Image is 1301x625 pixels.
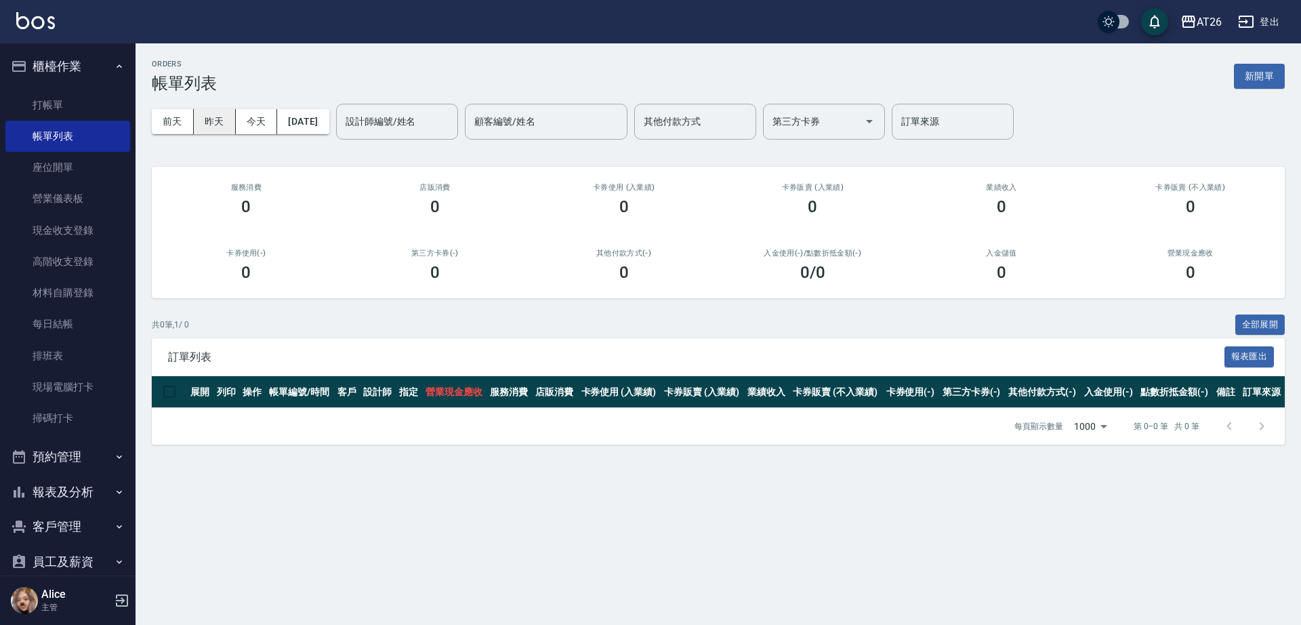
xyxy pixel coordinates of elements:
h2: 入金使用(-) /點數折抵金額(-) [735,249,891,258]
img: Person [11,587,38,614]
h2: 卡券販賣 (不入業績) [1112,183,1268,192]
button: 今天 [236,109,278,134]
img: Logo [16,12,55,29]
p: 每頁顯示數量 [1014,420,1063,432]
th: 營業現金應收 [422,376,487,408]
button: 客戶管理 [5,509,130,544]
button: 登出 [1233,9,1285,35]
th: 業績收入 [744,376,789,408]
a: 掃碼打卡 [5,403,130,434]
th: 備註 [1213,376,1239,408]
th: 第三方卡券(-) [939,376,1006,408]
h3: 0 [619,197,629,216]
a: 現金收支登錄 [5,215,130,246]
th: 訂單來源 [1239,376,1285,408]
th: 卡券販賣 (入業績) [661,376,744,408]
button: 報表及分析 [5,475,130,510]
h2: 卡券使用 (入業績) [545,183,702,192]
h3: 0 [241,263,251,282]
h3: 0 [997,197,1006,216]
button: 昨天 [194,109,236,134]
th: 帳單編號/時間 [266,376,334,408]
th: 點數折抵金額(-) [1137,376,1213,408]
h2: 卡券使用(-) [168,249,325,258]
button: Open [859,110,880,132]
h3: 0 [430,263,440,282]
th: 卡券使用 (入業績) [578,376,661,408]
h2: 業績收入 [924,183,1080,192]
a: 帳單列表 [5,121,130,152]
h3: 0 [430,197,440,216]
h3: 0 /0 [800,263,825,282]
button: 全部展開 [1235,315,1285,336]
th: 操作 [239,376,266,408]
th: 店販消費 [532,376,577,408]
h3: 0 [1186,197,1195,216]
th: 入金使用(-) [1081,376,1137,408]
a: 現場電腦打卡 [5,371,130,403]
button: save [1141,8,1168,35]
a: 高階收支登錄 [5,246,130,277]
h3: 0 [1186,263,1195,282]
h2: 店販消費 [357,183,514,192]
th: 列印 [213,376,240,408]
button: 預約管理 [5,439,130,475]
th: 卡券使用(-) [883,376,939,408]
a: 每日結帳 [5,308,130,340]
h3: 0 [997,263,1006,282]
h2: 其他付款方式(-) [545,249,702,258]
h2: 營業現金應收 [1112,249,1268,258]
button: AT26 [1175,8,1227,36]
th: 卡券販賣 (不入業績) [789,376,882,408]
a: 打帳單 [5,89,130,121]
button: 員工及薪資 [5,544,130,580]
th: 其他付款方式(-) [1005,376,1081,408]
th: 服務消費 [487,376,532,408]
th: 展開 [187,376,213,408]
h5: Alice [41,588,110,601]
h3: 服務消費 [168,183,325,192]
div: AT26 [1197,14,1222,31]
h2: 入金儲值 [924,249,1080,258]
h3: 帳單列表 [152,74,217,93]
a: 報表匯出 [1224,350,1275,363]
p: 共 0 筆, 1 / 0 [152,319,189,331]
span: 訂單列表 [168,350,1224,364]
a: 新開單 [1234,69,1285,82]
div: 1000 [1069,408,1112,445]
h3: 0 [241,197,251,216]
a: 座位開單 [5,152,130,183]
th: 指定 [396,376,422,408]
button: 前天 [152,109,194,134]
p: 主管 [41,601,110,613]
th: 客戶 [334,376,360,408]
th: 設計師 [360,376,396,408]
a: 營業儀表板 [5,183,130,214]
h2: 第三方卡券(-) [357,249,514,258]
button: 新開單 [1234,64,1285,89]
h2: 卡券販賣 (入業績) [735,183,891,192]
button: [DATE] [277,109,329,134]
h3: 0 [619,263,629,282]
button: 櫃檯作業 [5,49,130,84]
a: 材料自購登錄 [5,277,130,308]
button: 報表匯出 [1224,346,1275,367]
a: 排班表 [5,340,130,371]
p: 第 0–0 筆 共 0 筆 [1134,420,1199,432]
h3: 0 [808,197,817,216]
h2: ORDERS [152,60,217,68]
